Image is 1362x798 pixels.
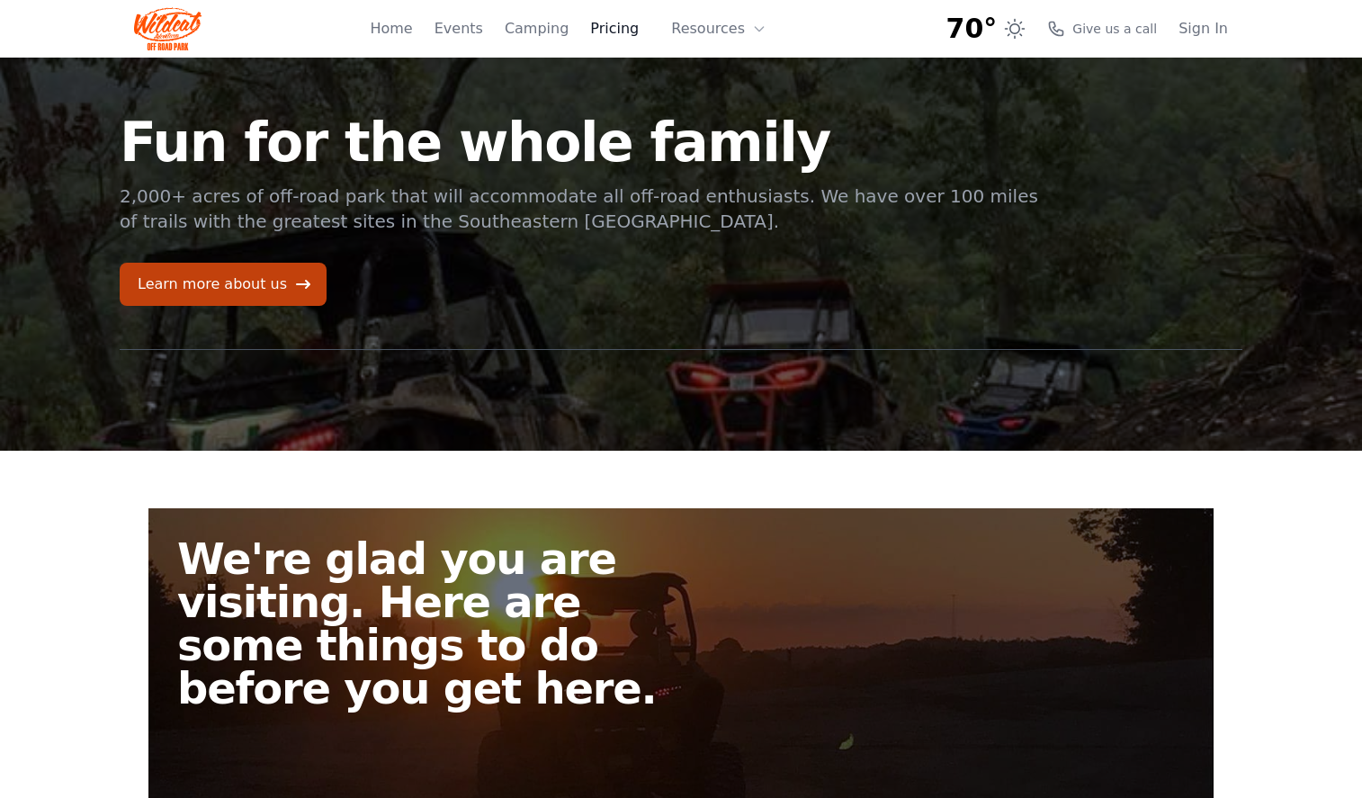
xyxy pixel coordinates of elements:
[134,7,202,50] img: Wildcat Logo
[1072,20,1157,38] span: Give us a call
[660,11,777,47] button: Resources
[946,13,998,45] span: 70°
[120,115,1041,169] h1: Fun for the whole family
[590,18,639,40] a: Pricing
[120,263,327,306] a: Learn more about us
[120,184,1041,234] p: 2,000+ acres of off-road park that will accommodate all off-road enthusiasts. We have over 100 mi...
[370,18,412,40] a: Home
[177,537,695,710] h2: We're glad you are visiting. Here are some things to do before you get here.
[1178,18,1228,40] a: Sign In
[435,18,483,40] a: Events
[1047,20,1157,38] a: Give us a call
[505,18,569,40] a: Camping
